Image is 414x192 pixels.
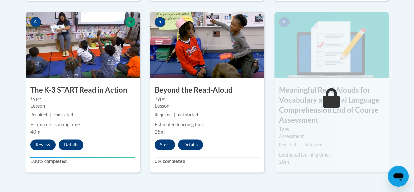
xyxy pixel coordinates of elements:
div: Estimated learning time: [155,121,260,128]
h3: Meaningful Read Alouds for Vocabulary and Oral Language Comprehension End of Course Assessment [274,85,389,125]
span: Required [30,112,47,117]
button: Details [59,139,83,150]
span: 20m [279,159,289,165]
span: 25m [155,129,165,135]
span: completed [54,112,73,117]
span: not started [302,142,322,147]
div: Lesson [30,102,135,110]
button: Details [178,139,203,150]
span: | [174,112,175,117]
label: Type [30,95,135,102]
span: Required [155,112,171,117]
span: 40m [30,129,40,135]
span: not started [178,112,198,117]
label: Type [279,125,384,133]
button: Review [30,139,56,150]
label: Type [155,95,260,102]
iframe: Button to launch messaging window [388,166,409,187]
span: 6 [279,17,290,27]
div: Estimated learning time: [279,151,384,159]
span: | [50,112,51,117]
img: Course Image [274,12,389,78]
div: Estimated learning time: [30,121,135,128]
img: Course Image [150,12,264,78]
div: Your progress [30,157,135,158]
label: 0% completed [155,158,260,165]
h3: Beyond the Read-Aloud [150,85,264,95]
span: Required [279,142,296,147]
h3: The K-3 START Read in Action [26,85,140,95]
span: 5 [155,17,165,27]
img: Course Image [26,12,140,78]
button: Start [155,139,175,150]
div: Lesson [155,102,260,110]
div: Assessment [279,133,384,140]
span: | [298,142,300,147]
label: 100% completed [30,158,135,165]
span: 4 [30,17,41,27]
